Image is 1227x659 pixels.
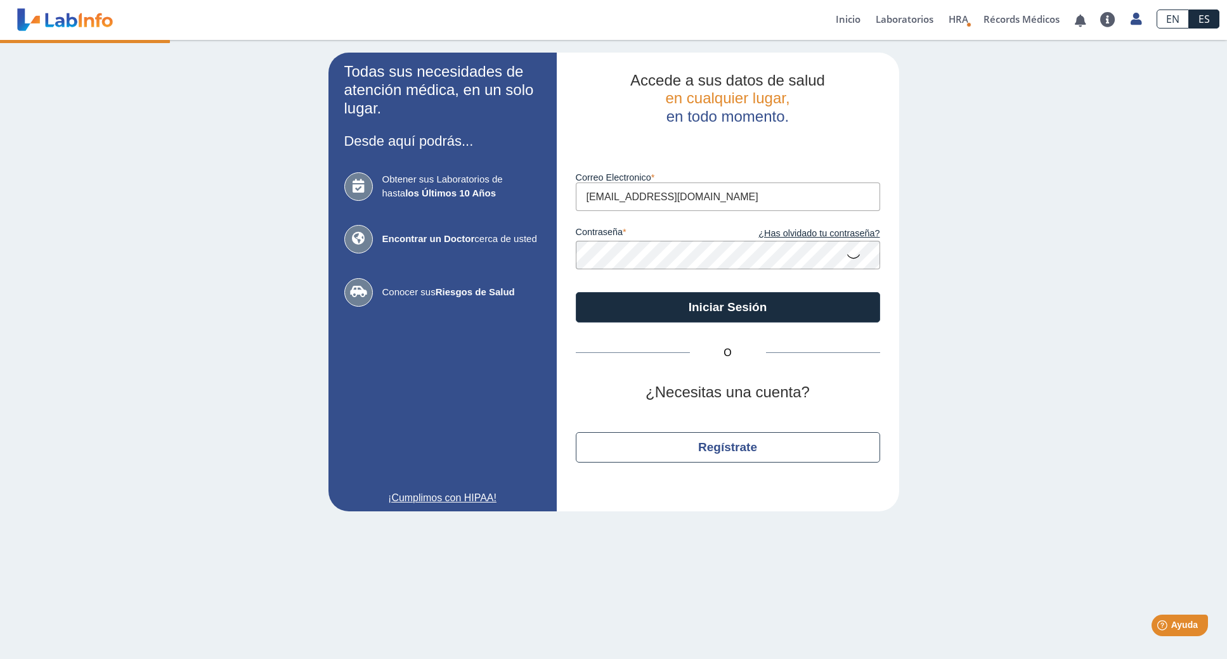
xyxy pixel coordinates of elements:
a: ¿Has olvidado tu contraseña? [728,227,880,241]
button: Regístrate [576,432,880,463]
h2: Todas sus necesidades de atención médica, en un solo lugar. [344,63,541,117]
h3: Desde aquí podrás... [344,133,541,149]
b: Riesgos de Salud [436,286,515,297]
span: HRA [949,13,968,25]
span: en cualquier lugar, [665,89,789,106]
button: Iniciar Sesión [576,292,880,323]
a: EN [1157,10,1189,29]
b: Encontrar un Doctor [382,233,475,244]
label: Correo Electronico [576,172,880,182]
b: los Últimos 10 Años [405,188,496,198]
span: O [690,345,766,361]
span: Obtener sus Laboratorios de hasta [382,172,541,201]
a: ¡Cumplimos con HIPAA! [344,490,541,506]
h2: ¿Necesitas una cuenta? [576,383,880,402]
span: Accede a sus datos de salud [630,72,825,89]
label: contraseña [576,227,728,241]
a: ES [1189,10,1219,29]
iframe: Help widget launcher [1114,610,1213,645]
span: cerca de usted [382,232,541,246]
span: Conocer sus [382,285,541,300]
span: en todo momento. [666,108,789,125]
